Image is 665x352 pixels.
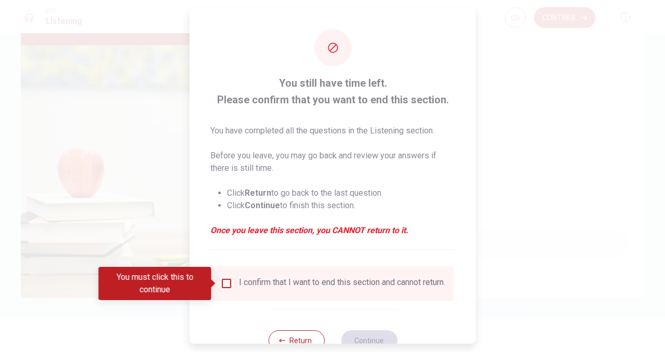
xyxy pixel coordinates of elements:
[99,267,211,300] div: You must click this to continue
[210,150,455,174] p: Before you leave, you may go back and review your answers if there is still time.
[210,75,455,108] span: You still have time left. Please confirm that you want to end this section.
[245,200,280,210] strong: Continue
[227,187,455,199] li: Click to go back to the last question
[341,330,397,351] button: Continue
[245,188,271,198] strong: Return
[227,199,455,212] li: Click to finish this section.
[220,277,233,290] span: You must click this to continue
[239,277,445,290] div: I confirm that I want to end this section and cannot return.
[210,224,455,237] em: Once you leave this section, you CANNOT return to it.
[210,125,455,137] p: You have completed all the questions in the Listening section.
[268,330,324,351] button: Return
